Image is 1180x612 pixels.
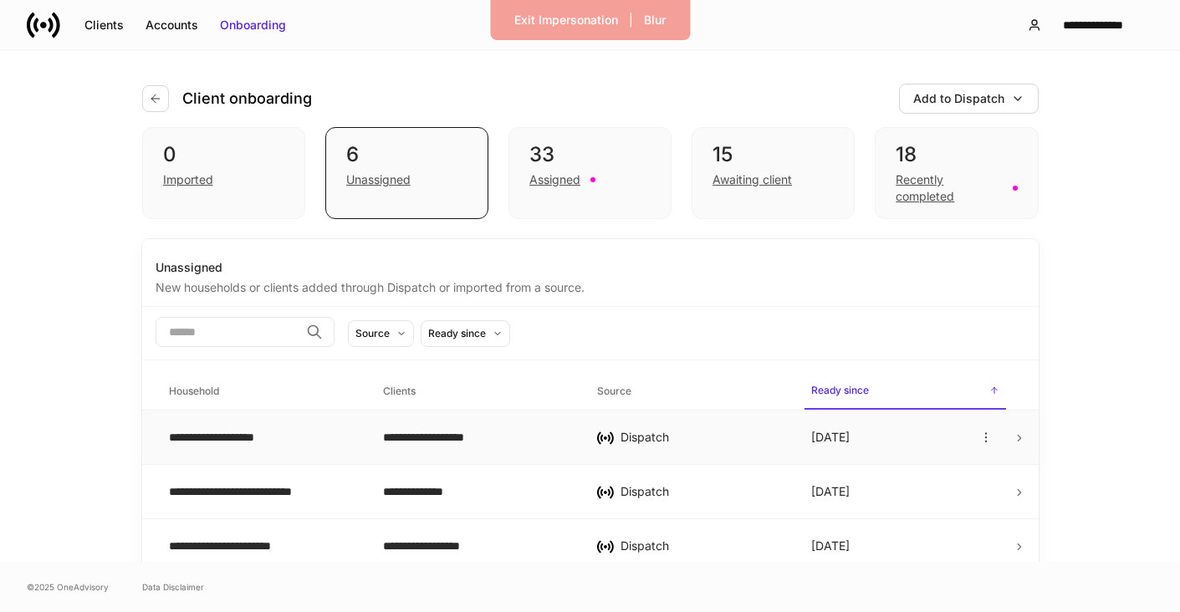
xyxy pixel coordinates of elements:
[621,483,784,500] div: Dispatch
[135,12,209,38] button: Accounts
[899,84,1039,114] button: Add to Dispatch
[209,12,297,38] button: Onboarding
[644,12,666,28] div: Blur
[146,17,198,33] div: Accounts
[428,325,486,341] div: Ready since
[84,17,124,33] div: Clients
[162,375,363,409] span: Household
[633,7,677,33] button: Blur
[529,171,580,188] div: Assigned
[692,127,855,219] div: 15Awaiting client
[220,17,286,33] div: Onboarding
[508,127,672,219] div: 33Assigned
[355,325,390,341] div: Source
[913,90,1004,107] div: Add to Dispatch
[621,538,784,554] div: Dispatch
[169,383,219,399] h6: Household
[503,7,629,33] button: Exit Impersonation
[811,538,850,554] p: [DATE]
[875,127,1038,219] div: 18Recently completed
[805,374,1005,410] span: Ready since
[163,171,213,188] div: Imported
[348,320,414,347] button: Source
[383,383,416,399] h6: Clients
[142,580,204,594] a: Data Disclaimer
[376,375,577,409] span: Clients
[156,276,1025,296] div: New households or clients added through Dispatch or imported from a source.
[713,171,792,188] div: Awaiting client
[182,89,312,109] h4: Client onboarding
[27,580,109,594] span: © 2025 OneAdvisory
[811,382,869,398] h6: Ready since
[74,12,135,38] button: Clients
[529,141,651,168] div: 33
[421,320,510,347] button: Ready since
[621,429,784,446] div: Dispatch
[346,141,467,168] div: 6
[156,259,1025,276] div: Unassigned
[896,141,1017,168] div: 18
[896,171,1002,205] div: Recently completed
[811,483,850,500] p: [DATE]
[514,12,618,28] div: Exit Impersonation
[163,141,284,168] div: 0
[713,141,834,168] div: 15
[142,127,305,219] div: 0Imported
[597,383,631,399] h6: Source
[811,429,850,446] p: [DATE]
[325,127,488,219] div: 6Unassigned
[346,171,411,188] div: Unassigned
[590,375,791,409] span: Source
